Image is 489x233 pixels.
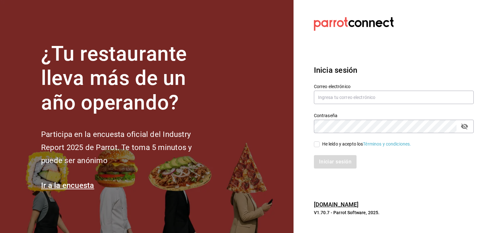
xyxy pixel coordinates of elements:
label: Contraseña [314,113,474,117]
input: Ingresa tu correo electrónico [314,91,474,104]
h2: Participa en la encuesta oficial del Industry Report 2025 de Parrot. Te toma 5 minutos y puede se... [41,128,213,167]
label: Correo electrónico [314,84,474,88]
h3: Inicia sesión [314,64,474,76]
a: Ir a la encuesta [41,181,94,190]
div: He leído y acepto los [322,141,411,147]
p: V1.70.7 - Parrot Software, 2025. [314,209,474,216]
a: [DOMAIN_NAME] [314,201,359,208]
a: Términos y condiciones. [363,141,411,147]
h1: ¿Tu restaurante lleva más de un año operando? [41,42,213,115]
button: passwordField [459,121,470,132]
